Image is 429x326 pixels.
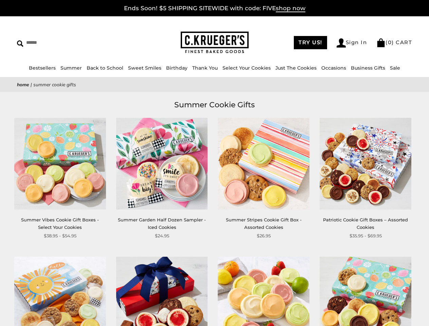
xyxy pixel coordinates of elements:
[181,32,249,54] img: C.KRUEGER'S
[124,5,305,12] a: Ends Soon! $5 SHIPPING SITEWIDE with code: FIVEshop now
[320,118,411,210] img: Patriotic Cookie Gift Boxes – Assorted Cookies
[44,232,76,239] span: $38.95 - $54.95
[323,217,408,230] a: Patriotic Cookie Gift Boxes – Assorted Cookies
[31,81,32,88] span: |
[337,38,367,48] a: Sign In
[276,5,305,12] span: shop now
[166,65,187,71] a: Birthday
[192,65,218,71] a: Thank You
[351,65,385,71] a: Business Gifts
[29,65,56,71] a: Bestsellers
[17,81,29,88] a: Home
[257,232,271,239] span: $26.95
[390,65,400,71] a: Sale
[155,232,169,239] span: $24.95
[60,65,82,71] a: Summer
[222,65,271,71] a: Select Your Cookies
[128,65,161,71] a: Sweet Smiles
[226,217,302,230] a: Summer Stripes Cookie Gift Box - Assorted Cookies
[376,39,412,46] a: (0) CART
[321,65,346,71] a: Occasions
[14,118,106,210] img: Summer Vibes Cookie Gift Boxes - Select Your Cookies
[337,38,346,48] img: Account
[388,39,392,46] span: 0
[33,81,76,88] span: Summer Cookie Gifts
[118,217,206,230] a: Summer Garden Half Dozen Sampler - Iced Cookies
[27,99,402,111] h1: Summer Cookie Gifts
[218,118,309,210] img: Summer Stripes Cookie Gift Box - Assorted Cookies
[21,217,99,230] a: Summer Vibes Cookie Gift Boxes - Select Your Cookies
[17,40,23,47] img: Search
[17,37,107,48] input: Search
[275,65,317,71] a: Just The Cookies
[294,36,327,49] a: TRY US!
[350,232,382,239] span: $35.95 - $69.95
[376,38,386,47] img: Bag
[87,65,123,71] a: Back to School
[17,81,412,89] nav: breadcrumbs
[116,118,208,210] img: Summer Garden Half Dozen Sampler - Iced Cookies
